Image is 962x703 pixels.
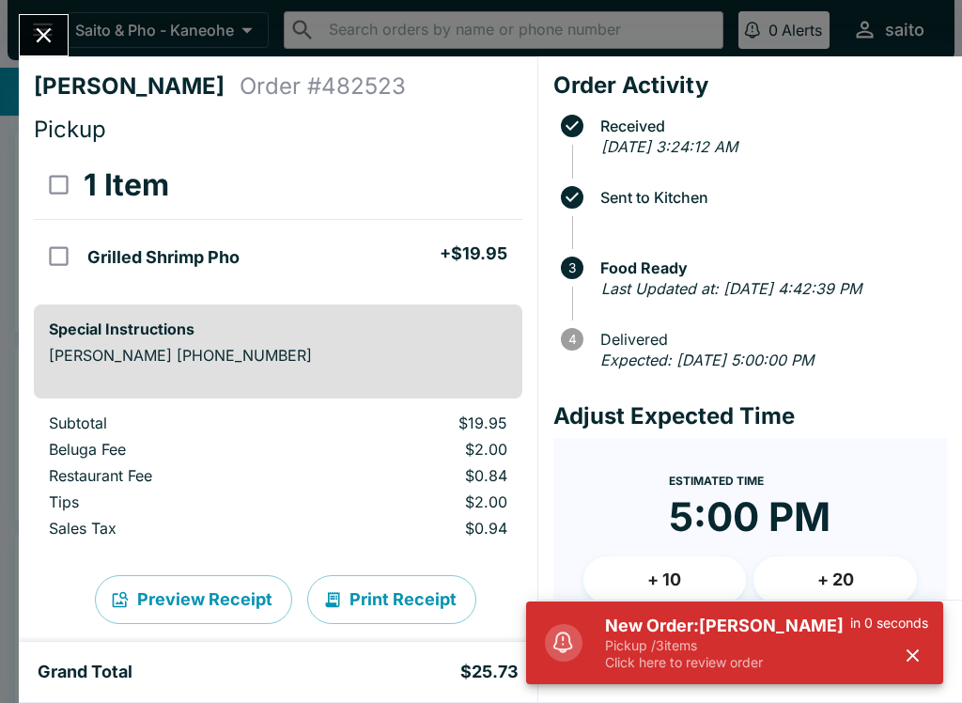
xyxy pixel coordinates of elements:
[95,575,292,624] button: Preview Receipt
[567,332,576,347] text: 4
[240,72,406,101] h4: Order # 482523
[605,615,850,637] h5: New Order: [PERSON_NAME]
[49,519,297,538] p: Sales Tax
[34,151,522,289] table: orders table
[440,242,507,265] h5: + $19.95
[327,466,507,485] p: $0.84
[327,440,507,459] p: $2.00
[591,259,947,276] span: Food Ready
[34,414,522,545] table: orders table
[307,575,476,624] button: Print Receipt
[583,556,747,603] button: + 10
[553,71,947,100] h4: Order Activity
[601,137,737,156] em: [DATE] 3:24:12 AM
[84,166,169,204] h3: 1 Item
[49,440,297,459] p: Beluga Fee
[49,320,507,338] h6: Special Instructions
[568,260,576,275] text: 3
[49,346,507,365] p: [PERSON_NAME] [PHONE_NUMBER]
[591,189,947,206] span: Sent to Kitchen
[38,661,132,683] h5: Grand Total
[87,246,240,269] h5: Grilled Shrimp Pho
[753,556,917,603] button: + 20
[327,492,507,511] p: $2.00
[553,402,947,430] h4: Adjust Expected Time
[605,637,850,654] p: Pickup / 3 items
[460,661,519,683] h5: $25.73
[34,72,240,101] h4: [PERSON_NAME]
[20,15,68,55] button: Close
[327,519,507,538] p: $0.94
[669,474,764,488] span: Estimated Time
[850,615,928,632] p: in 0 seconds
[49,466,297,485] p: Restaurant Fee
[591,331,947,348] span: Delivered
[34,116,106,143] span: Pickup
[600,351,814,369] em: Expected: [DATE] 5:00:00 PM
[601,279,861,298] em: Last Updated at: [DATE] 4:42:39 PM
[591,117,947,134] span: Received
[669,492,830,541] time: 5:00 PM
[49,492,297,511] p: Tips
[327,414,507,432] p: $19.95
[49,414,297,432] p: Subtotal
[605,654,850,671] p: Click here to review order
